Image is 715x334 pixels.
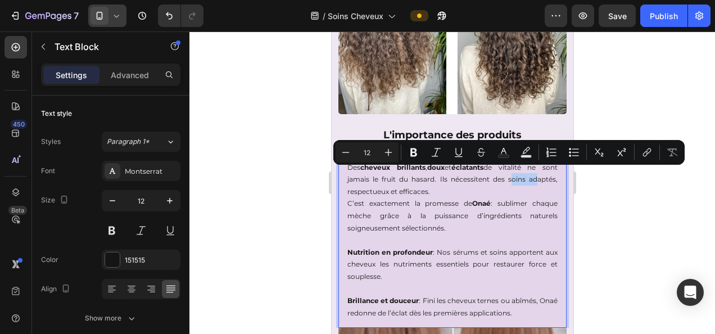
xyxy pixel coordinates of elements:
div: Show more [85,313,137,324]
div: Editor contextual toolbar [333,140,685,165]
span: / [323,10,325,22]
p: 7 [74,9,79,22]
button: Paragraph 1* [102,132,180,152]
div: Size [41,193,71,208]
button: Save [599,4,636,27]
strong: Onaé [141,168,159,176]
p: Advanced [111,69,149,81]
div: Open Intercom Messenger [677,279,704,306]
div: Color [41,255,58,265]
div: 450 [11,120,27,129]
strong: Brillance et douceur [16,265,87,273]
div: Publish [650,10,678,22]
div: Undo/Redo [158,4,203,27]
p: Settings [56,69,87,81]
p: Text Block [55,40,150,53]
div: Font [41,166,55,176]
iframe: Design area [332,31,573,334]
strong: éclatants [120,132,152,140]
button: 7 [4,4,84,27]
p: : Nos sérums et soins apportent aux cheveux les nutriments essentiels pour restaurer force et sou... [16,215,226,251]
button: Publish [640,4,687,27]
span: Save [608,11,627,21]
div: Montserrat [125,166,178,177]
div: Styles [41,137,61,147]
strong: cheveux brillants [29,132,94,140]
div: Rich Text Editor. Editing area: main [7,121,235,297]
p: Des , et de vitalité ne sont jamais le fruit du hasard. Ils nécessitent des soins adaptés, respec... [16,130,226,166]
span: Paragraph 1* [107,137,150,147]
strong: Nutrition en profondeur [16,216,101,225]
p: : Fini les cheveux ternes ou abîmés, Onaé redonne de l’éclat dès les premières applications. [16,263,226,287]
span: Soins Cheveux [328,10,383,22]
strong: doux [96,132,113,140]
button: Show more [41,308,180,328]
p: C’est exactement la promesse de : sublimer chaque mèche grâce à la puissance d’ingrédients nature... [16,166,226,202]
div: Text style [41,109,72,119]
div: Beta [8,206,27,215]
div: 151515 [125,255,178,265]
div: Align [41,282,73,297]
